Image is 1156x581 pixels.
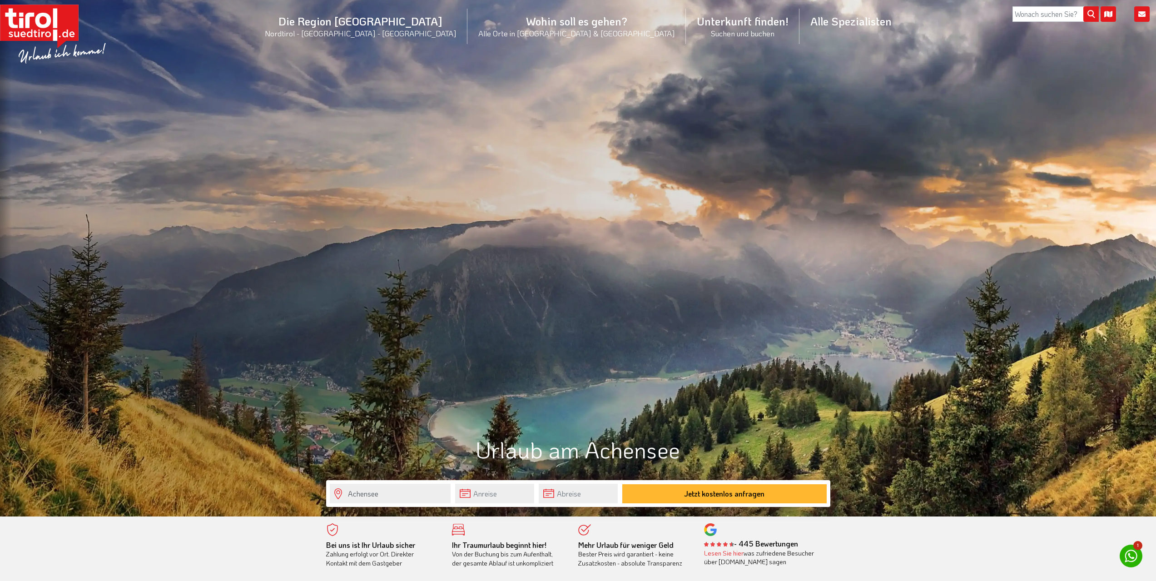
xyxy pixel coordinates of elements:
[326,437,830,462] h1: Urlaub am Achensee
[704,549,744,557] a: Lesen Sie hier
[539,484,618,503] input: Abreise
[1134,6,1150,22] i: Kontakt
[467,4,686,48] a: Wohin soll es gehen?Alle Orte in [GEOGRAPHIC_DATA] & [GEOGRAPHIC_DATA]
[254,4,467,48] a: Die Region [GEOGRAPHIC_DATA]Nordtirol - [GEOGRAPHIC_DATA] - [GEOGRAPHIC_DATA]
[799,4,903,38] a: Alle Spezialisten
[265,28,456,38] small: Nordtirol - [GEOGRAPHIC_DATA] - [GEOGRAPHIC_DATA]
[1012,6,1099,22] input: Wonach suchen Sie?
[704,549,817,566] div: was zufriedene Besucher über [DOMAIN_NAME] sagen
[622,484,827,503] button: Jetzt kostenlos anfragen
[326,540,415,550] b: Bei uns ist Ihr Urlaub sicher
[704,539,798,548] b: - 445 Bewertungen
[697,28,789,38] small: Suchen und buchen
[478,28,675,38] small: Alle Orte in [GEOGRAPHIC_DATA] & [GEOGRAPHIC_DATA]
[686,4,799,48] a: Unterkunft finden!Suchen und buchen
[330,484,451,503] input: Wo soll's hingehen?
[1120,545,1142,567] a: 1
[455,484,534,503] input: Anreise
[1101,6,1116,22] i: Karte öffnen
[578,540,674,550] b: Mehr Urlaub für weniger Geld
[326,541,439,568] div: Zahlung erfolgt vor Ort. Direkter Kontakt mit dem Gastgeber
[452,540,546,550] b: Ihr Traumurlaub beginnt hier!
[578,541,691,568] div: Bester Preis wird garantiert - keine Zusatzkosten - absolute Transparenz
[1133,541,1142,550] span: 1
[452,541,565,568] div: Von der Buchung bis zum Aufenthalt, der gesamte Ablauf ist unkompliziert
